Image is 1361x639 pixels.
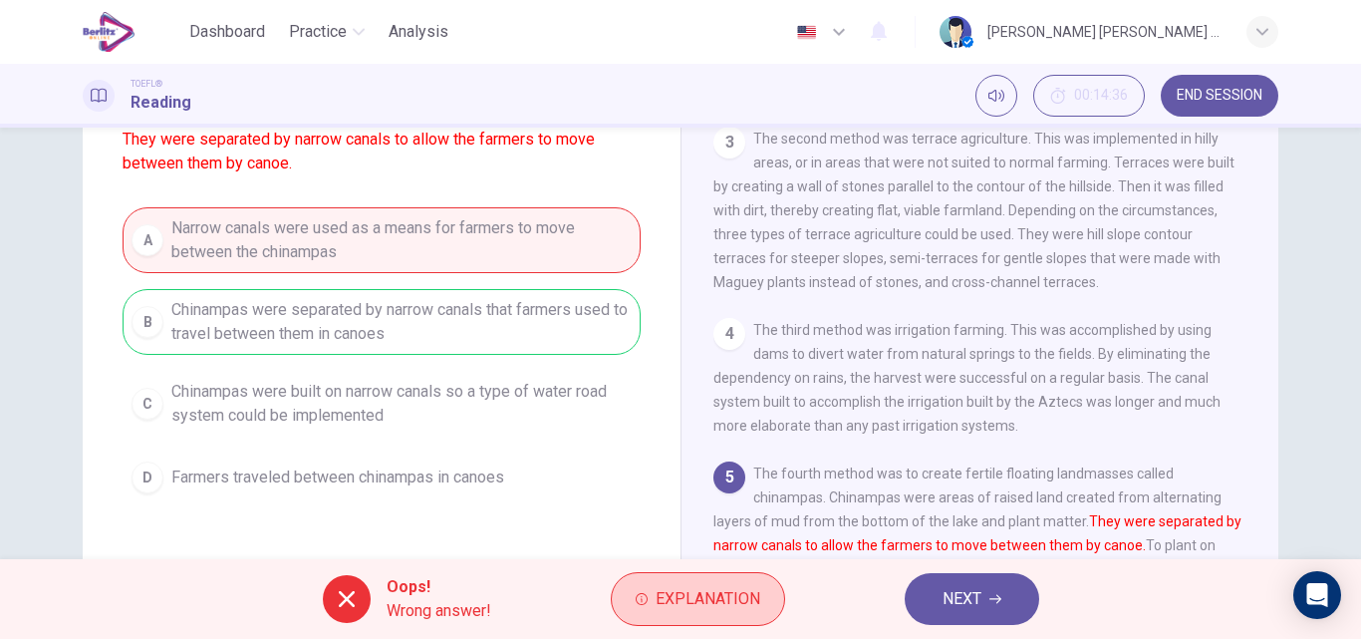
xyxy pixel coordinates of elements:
span: The second method was terrace agriculture. This was implemented in hilly areas, or in areas that ... [713,131,1234,290]
span: Wrong answer! [387,599,491,623]
img: Profile picture [940,16,971,48]
button: NEXT [905,573,1039,625]
a: EduSynch logo [83,12,181,52]
button: 00:14:36 [1033,75,1145,117]
span: Explanation [656,585,760,613]
div: Mute [975,75,1017,117]
h1: Reading [131,91,191,115]
div: 4 [713,318,745,350]
button: END SESSION [1161,75,1278,117]
font: They were separated by narrow canals to allow the farmers to move between them by canoe. [123,130,595,172]
div: [PERSON_NAME] [PERSON_NAME] Toledo [987,20,1223,44]
div: Hide [1033,75,1145,117]
span: END SESSION [1177,88,1262,104]
button: Practice [281,14,373,50]
span: Oops! [387,575,491,599]
span: Analysis [389,20,448,44]
div: 5 [713,462,745,493]
span: NEXT [943,585,981,613]
button: Explanation [611,572,785,626]
button: Analysis [381,14,456,50]
span: The third method was irrigation farming. This was accomplished by using dams to divert water from... [713,322,1221,434]
span: Practice [289,20,347,44]
button: Dashboard [181,14,273,50]
img: EduSynch logo [83,12,136,52]
span: 00:14:36 [1074,88,1128,104]
span: TOEFL® [131,77,162,91]
div: 3 [713,127,745,159]
div: Open Intercom Messenger [1293,571,1341,619]
span: Dashboard [189,20,265,44]
img: en [794,25,819,40]
span: The fourth method was to create fertile floating landmasses called chinampas. Chinampas were area... [713,466,1241,601]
